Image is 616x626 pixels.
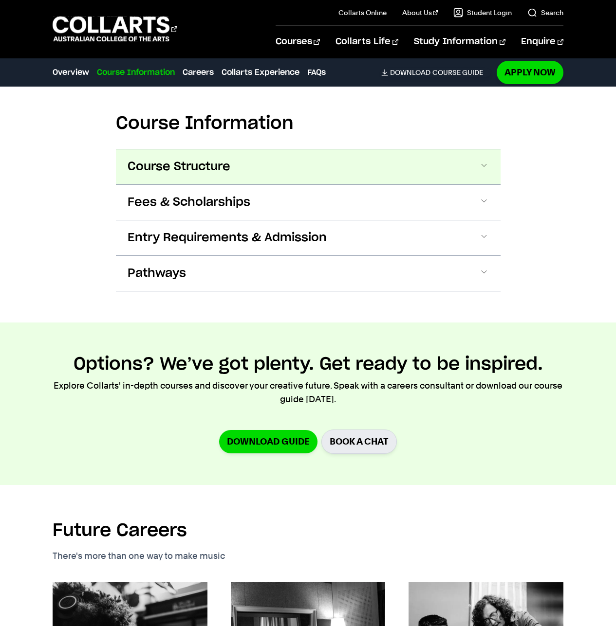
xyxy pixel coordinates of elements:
[336,26,398,58] a: Collarts Life
[97,67,175,78] a: Course Information
[521,26,563,58] a: Enquire
[128,195,250,210] span: Fees & Scholarships
[53,67,89,78] a: Overview
[222,67,299,78] a: Collarts Experience
[74,354,543,375] h2: Options? We’ve got plenty. Get ready to be inspired.
[338,8,387,18] a: Collarts Online
[53,379,564,406] p: Explore Collarts' in-depth courses and discover your creative future. Speak with a careers consul...
[116,113,501,134] h2: Course Information
[116,220,501,255] button: Entry Requirements & Admission
[116,256,501,291] button: Pathways
[128,230,327,246] span: Entry Requirements & Admission
[128,266,186,281] span: Pathways
[53,15,177,43] div: Go to homepage
[128,159,230,175] span: Course Structure
[116,149,501,184] button: Course Structure
[276,26,320,58] a: Courses
[381,68,491,77] a: DownloadCourse Guide
[321,429,397,453] a: BOOK A CHAT
[53,549,269,563] p: There's more than one way to make music
[390,68,430,77] span: Download
[402,8,438,18] a: About Us
[307,67,326,78] a: FAQs
[116,185,501,220] button: Fees & Scholarships
[414,26,505,58] a: Study Information
[53,520,187,541] h2: Future Careers
[497,61,563,84] a: Apply Now
[219,430,317,453] a: Download Guide
[453,8,512,18] a: Student Login
[183,67,214,78] a: Careers
[527,8,563,18] a: Search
